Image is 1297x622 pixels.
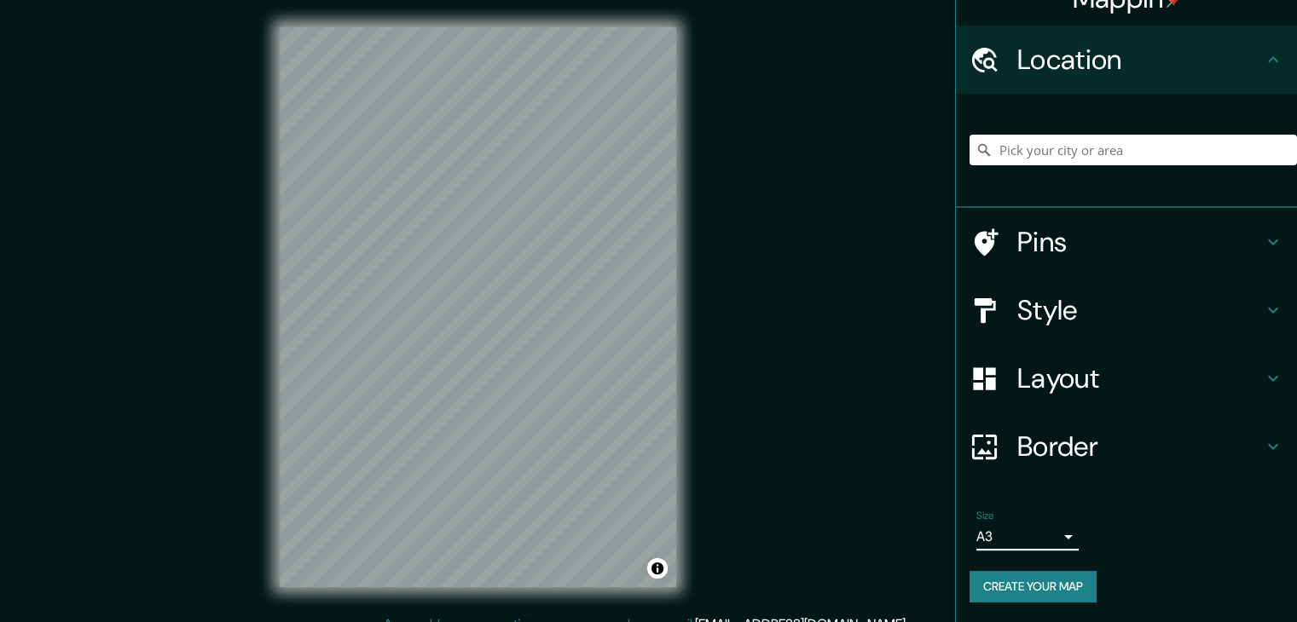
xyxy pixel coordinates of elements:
div: A3 [976,523,1079,550]
button: Toggle attribution [647,558,668,579]
label: Size [976,509,994,523]
input: Pick your city or area [970,135,1297,165]
div: Pins [956,208,1297,276]
h4: Pins [1017,225,1263,259]
h4: Layout [1017,361,1263,395]
h4: Location [1017,43,1263,77]
h4: Border [1017,429,1263,464]
div: Location [956,26,1297,94]
canvas: Map [280,27,676,587]
div: Border [956,412,1297,481]
div: Style [956,276,1297,344]
button: Create your map [970,571,1097,602]
div: Layout [956,344,1297,412]
h4: Style [1017,293,1263,327]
